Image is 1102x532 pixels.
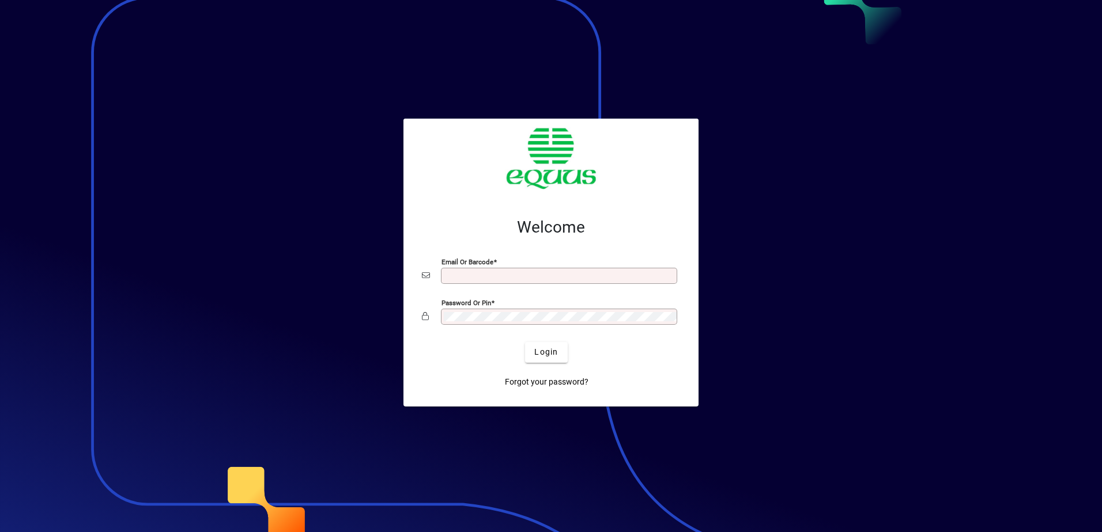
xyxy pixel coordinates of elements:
mat-label: Password or Pin [441,298,491,306]
a: Forgot your password? [500,372,593,393]
h2: Welcome [422,218,680,237]
span: Login [534,346,558,358]
mat-label: Email or Barcode [441,257,493,265]
button: Login [525,342,567,363]
span: Forgot your password? [505,376,588,388]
